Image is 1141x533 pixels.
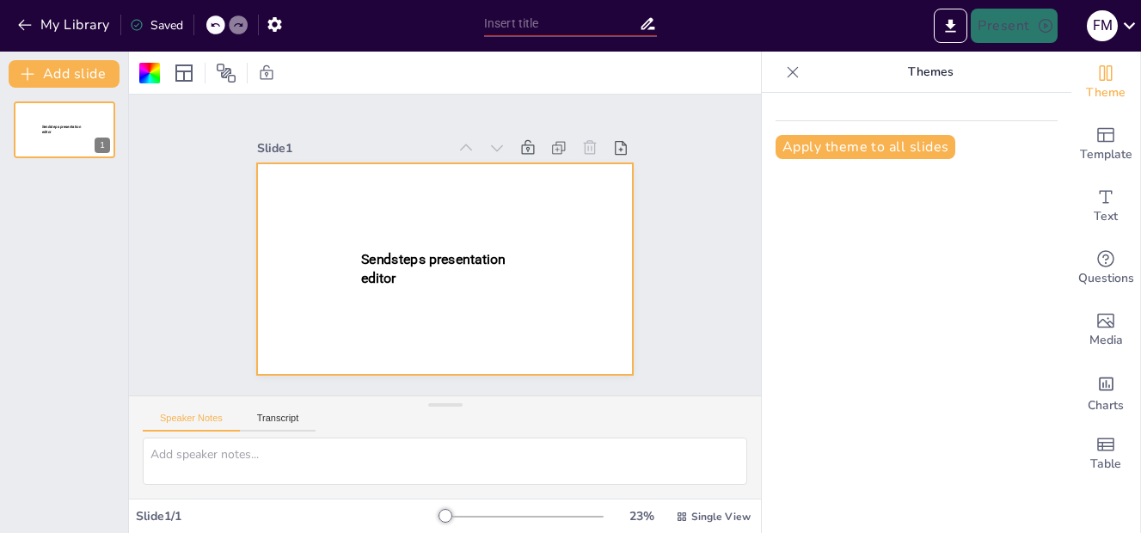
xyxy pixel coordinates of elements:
[9,60,120,88] button: Add slide
[1088,396,1124,415] span: Charts
[42,125,81,134] span: Sendsteps presentation editor
[1071,237,1140,299] div: Get real-time input from your audience
[484,11,639,36] input: Insert title
[14,101,115,158] div: Sendsteps presentation editor1
[240,413,316,432] button: Transcript
[1087,9,1118,43] button: F M
[1090,455,1121,474] span: Table
[1094,207,1118,226] span: Text
[1071,361,1140,423] div: Add charts and graphs
[136,508,439,524] div: Slide 1 / 1
[361,251,506,286] span: Sendsteps presentation editor
[1089,331,1123,350] span: Media
[971,9,1057,43] button: Present
[1071,52,1140,113] div: Change the overall theme
[170,59,198,87] div: Layout
[130,17,183,34] div: Saved
[1078,269,1134,288] span: Questions
[776,135,955,159] button: Apply theme to all slides
[1080,145,1132,164] span: Template
[257,140,447,156] div: Slide 1
[1071,423,1140,485] div: Add a table
[691,510,751,524] span: Single View
[1071,113,1140,175] div: Add ready made slides
[1071,175,1140,237] div: Add text boxes
[95,138,110,153] div: 1
[934,9,967,43] button: Export to PowerPoint
[1087,10,1118,41] div: F M
[216,63,236,83] span: Position
[807,52,1054,93] p: Themes
[1086,83,1126,102] span: Theme
[621,508,662,524] div: 23 %
[13,11,117,39] button: My Library
[143,413,240,432] button: Speaker Notes
[1071,299,1140,361] div: Add images, graphics, shapes or video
